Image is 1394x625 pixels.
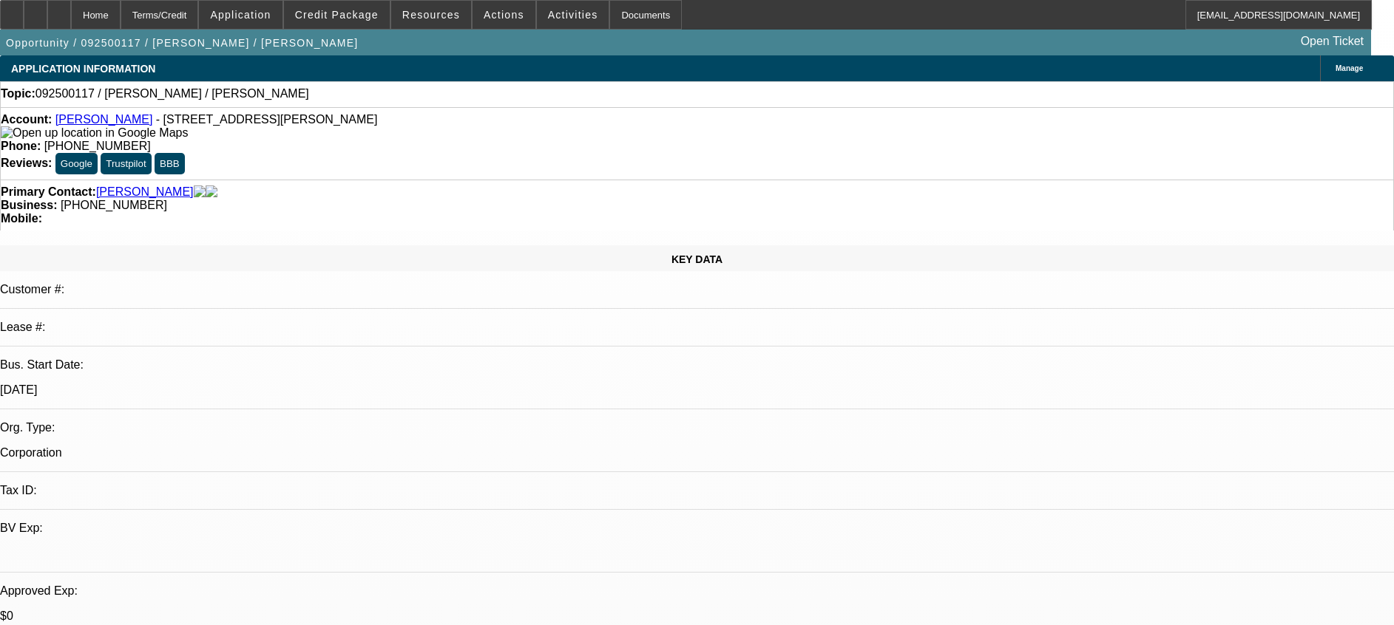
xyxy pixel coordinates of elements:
a: View Google Maps [1,126,188,139]
span: APPLICATION INFORMATION [11,63,155,75]
a: [PERSON_NAME] [96,185,194,199]
img: Open up location in Google Maps [1,126,188,140]
strong: Business: [1,199,57,211]
span: Application [210,9,271,21]
span: Activities [548,9,598,21]
strong: Primary Contact: [1,185,96,199]
span: - [STREET_ADDRESS][PERSON_NAME] [156,113,378,126]
span: [PHONE_NUMBER] [44,140,151,152]
span: Manage [1336,64,1363,72]
span: [PHONE_NUMBER] [61,199,167,211]
img: facebook-icon.png [194,185,206,199]
span: KEY DATA [671,253,723,265]
strong: Mobile: [1,212,42,225]
button: Trustpilot [101,153,151,174]
strong: Reviews: [1,157,52,169]
strong: Phone: [1,140,41,152]
button: Google [55,153,98,174]
button: Resources [391,1,471,29]
img: linkedin-icon.png [206,185,217,199]
button: Activities [537,1,609,29]
span: Opportunity / 092500117 / [PERSON_NAME] / [PERSON_NAME] [6,37,358,49]
a: Open Ticket [1295,29,1370,54]
button: BBB [155,153,185,174]
span: Resources [402,9,460,21]
span: 092500117 / [PERSON_NAME] / [PERSON_NAME] [35,87,309,100]
a: [PERSON_NAME] [55,113,153,126]
span: Actions [484,9,524,21]
button: Application [199,1,282,29]
strong: Account: [1,113,52,126]
button: Credit Package [284,1,390,29]
strong: Topic: [1,87,35,100]
button: Actions [473,1,535,29]
span: Credit Package [295,9,379,21]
